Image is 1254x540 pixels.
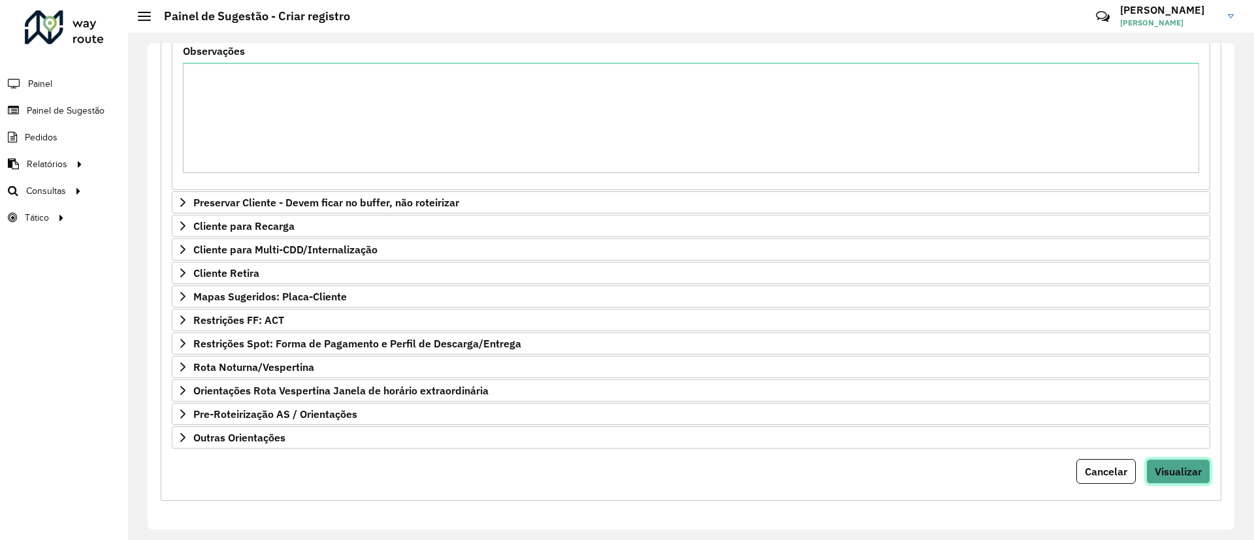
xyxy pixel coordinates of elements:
[27,157,67,171] span: Relatórios
[28,77,52,91] span: Painel
[1089,3,1117,31] a: Contato Rápido
[172,332,1210,355] a: Restrições Spot: Forma de Pagamento e Perfil de Descarga/Entrega
[172,403,1210,425] a: Pre-Roteirização AS / Orientações
[193,268,259,278] span: Cliente Retira
[172,285,1210,308] a: Mapas Sugeridos: Placa-Cliente
[172,191,1210,214] a: Preservar Cliente - Devem ficar no buffer, não roteirizar
[193,315,284,325] span: Restrições FF: ACT
[1085,465,1127,478] span: Cancelar
[172,426,1210,449] a: Outras Orientações
[172,309,1210,331] a: Restrições FF: ACT
[193,291,347,302] span: Mapas Sugeridos: Placa-Cliente
[193,385,489,396] span: Orientações Rota Vespertina Janela de horário extraordinária
[172,379,1210,402] a: Orientações Rota Vespertina Janela de horário extraordinária
[1076,459,1136,484] button: Cancelar
[1120,17,1218,29] span: [PERSON_NAME]
[193,409,357,419] span: Pre-Roteirização AS / Orientações
[151,9,350,24] h2: Painel de Sugestão - Criar registro
[25,211,49,225] span: Tático
[25,131,57,144] span: Pedidos
[172,356,1210,378] a: Rota Noturna/Vespertina
[183,43,245,59] label: Observações
[1155,465,1202,478] span: Visualizar
[26,184,66,198] span: Consultas
[1146,459,1210,484] button: Visualizar
[193,197,459,208] span: Preservar Cliente - Devem ficar no buffer, não roteirizar
[193,362,314,372] span: Rota Noturna/Vespertina
[27,104,104,118] span: Painel de Sugestão
[193,221,295,231] span: Cliente para Recarga
[1120,4,1218,16] h3: [PERSON_NAME]
[172,238,1210,261] a: Cliente para Multi-CDD/Internalização
[172,262,1210,284] a: Cliente Retira
[193,244,378,255] span: Cliente para Multi-CDD/Internalização
[172,215,1210,237] a: Cliente para Recarga
[193,338,521,349] span: Restrições Spot: Forma de Pagamento e Perfil de Descarga/Entrega
[193,432,285,443] span: Outras Orientações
